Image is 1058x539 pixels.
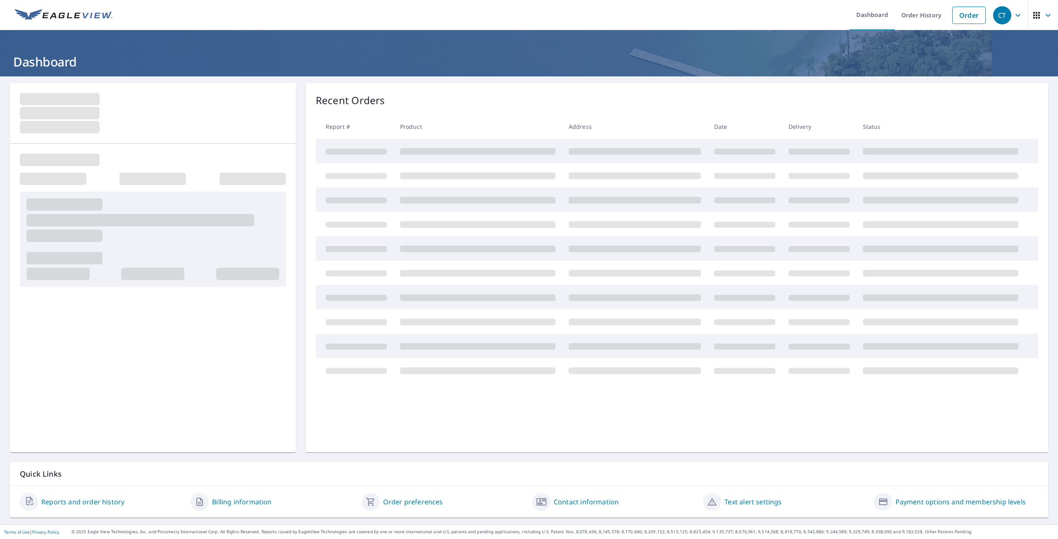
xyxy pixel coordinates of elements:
[316,93,385,108] p: Recent Orders
[71,529,1054,535] p: © 2025 Eagle View Technologies, Inc. and Pictometry International Corp. All Rights Reserved. Repo...
[10,53,1048,70] h1: Dashboard
[562,114,708,139] th: Address
[708,114,782,139] th: Date
[993,6,1011,24] div: CT
[212,497,272,507] a: Billing information
[393,114,562,139] th: Product
[20,469,1038,479] p: Quick Links
[41,497,124,507] a: Reports and order history
[554,497,619,507] a: Contact information
[4,529,30,535] a: Terms of Use
[32,529,59,535] a: Privacy Policy
[15,9,112,21] img: EV Logo
[4,530,59,534] p: |
[782,114,856,139] th: Delivery
[383,497,443,507] a: Order preferences
[724,497,782,507] a: Text alert settings
[896,497,1026,507] a: Payment options and membership levels
[952,7,986,24] a: Order
[316,114,393,139] th: Report #
[856,114,1025,139] th: Status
